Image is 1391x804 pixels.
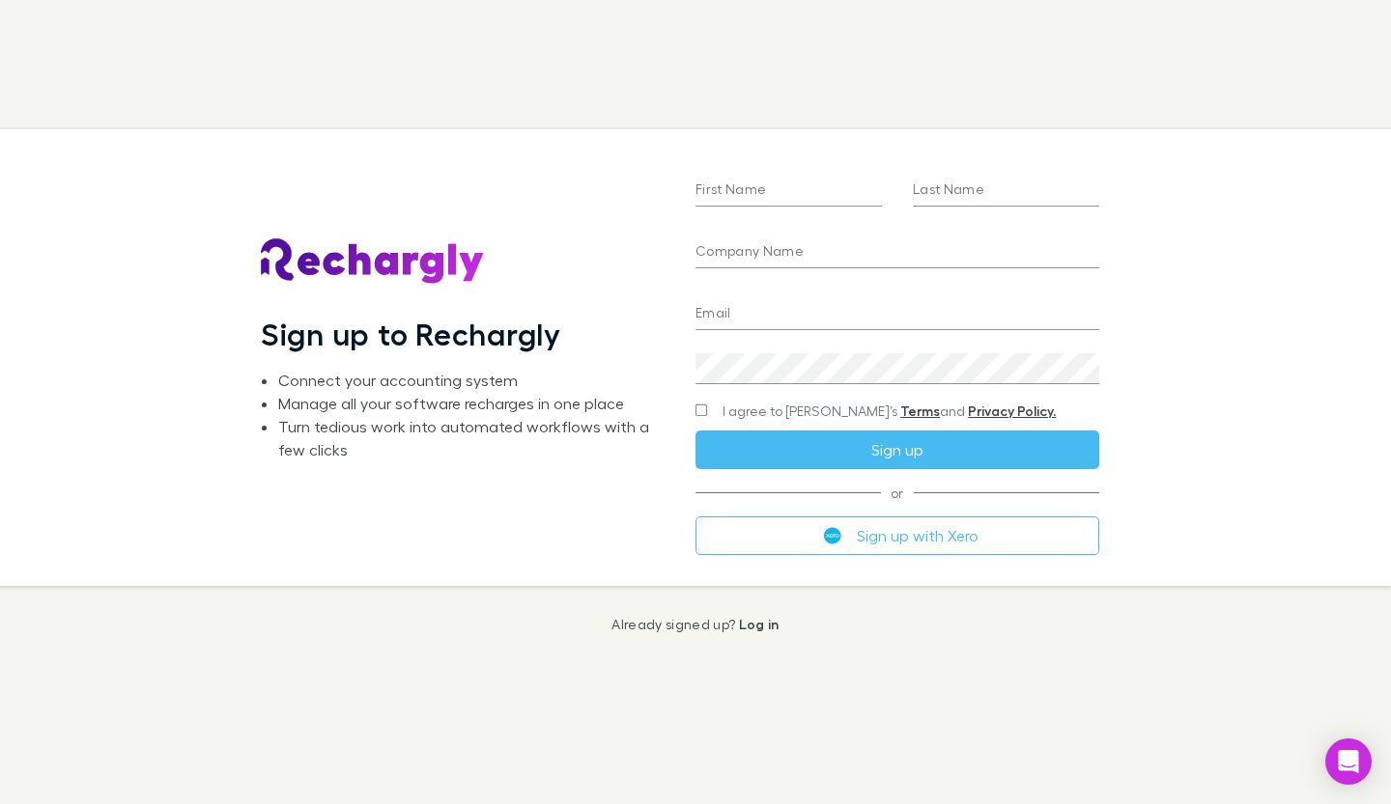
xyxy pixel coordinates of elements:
li: Turn tedious work into automated workflows with a few clicks [278,415,665,461]
h1: Sign up to Rechargly [261,316,561,352]
span: or [695,492,1099,493]
a: Privacy Policy. [968,402,1056,419]
img: Xero's logo [824,527,841,544]
button: Sign up with Xero [695,516,1099,555]
div: Open Intercom Messenger [1325,738,1372,785]
p: Already signed up? [611,617,779,632]
img: Rechargly's Logo [261,238,485,285]
span: I agree to [PERSON_NAME]’s and [723,402,1056,421]
button: Sign up [695,430,1099,469]
a: Log in [739,616,780,632]
a: Terms [900,402,940,419]
li: Connect your accounting system [278,369,665,392]
li: Manage all your software recharges in one place [278,392,665,415]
